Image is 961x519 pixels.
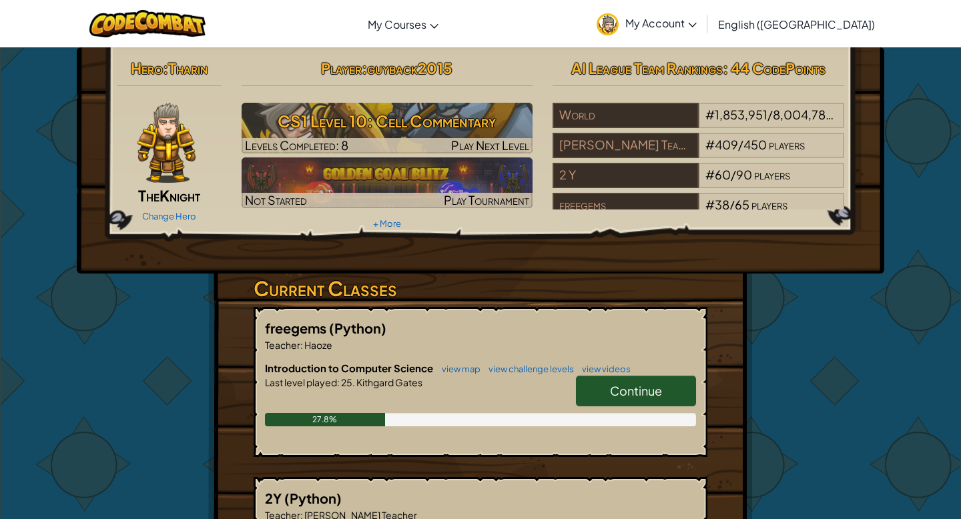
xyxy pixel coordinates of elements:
[731,167,736,182] span: /
[575,364,631,374] a: view videos
[553,175,844,191] a: 2 Y#60/90players
[736,167,752,182] span: 90
[168,59,208,77] span: Tharin
[137,103,196,183] img: knight-pose.png
[361,6,445,42] a: My Courses
[705,197,715,212] span: #
[705,137,715,152] span: #
[159,186,200,205] span: Knight
[723,59,826,77] span: : 44 CodePoints
[265,413,385,426] div: 27.8%
[769,137,805,152] span: players
[163,59,168,77] span: :
[767,107,773,122] span: /
[367,59,452,77] span: guyback2015
[738,137,743,152] span: /
[773,107,834,122] span: 8,004,789
[482,364,574,374] a: view challenge levels
[142,211,196,221] a: Change Hero
[265,362,435,374] span: Introduction to Computer Science
[597,13,619,35] img: avatar
[131,59,163,77] span: Hero
[553,133,698,158] div: [PERSON_NAME] Teacher
[303,339,332,351] span: Haoze
[368,17,426,31] span: My Courses
[362,59,367,77] span: :
[553,163,698,188] div: 2 Y
[705,107,715,122] span: #
[337,376,340,388] span: :
[245,137,348,153] span: Levels Completed: 8
[242,157,533,208] img: Golden Goal
[610,383,662,398] span: Continue
[715,107,767,122] span: 1,853,951
[553,103,698,128] div: World
[242,103,533,153] img: CS1 Level 10: Cell Commentary
[751,197,787,212] span: players
[300,339,303,351] span: :
[373,218,401,229] a: + More
[625,16,697,30] span: My Account
[553,193,698,218] div: freegems
[715,197,729,212] span: 38
[242,157,533,208] a: Not StartedPlay Tournament
[254,274,707,304] h3: Current Classes
[265,320,329,336] span: freegems
[729,197,735,212] span: /
[715,137,738,152] span: 409
[340,376,355,388] span: 25.
[735,197,749,212] span: 65
[329,320,386,336] span: (Python)
[715,167,731,182] span: 60
[590,3,703,45] a: My Account
[743,137,767,152] span: 450
[265,490,284,506] span: 2Y
[705,167,715,182] span: #
[321,59,362,77] span: Player
[284,490,342,506] span: (Python)
[718,17,875,31] span: English ([GEOGRAPHIC_DATA])
[89,10,206,37] img: CodeCombat logo
[245,192,307,207] span: Not Started
[553,205,844,221] a: freegems#38/65players
[242,106,533,136] h3: CS1 Level 10: Cell Commentary
[355,376,422,388] span: Kithgard Gates
[451,137,529,153] span: Play Next Level
[265,376,337,388] span: Last level played
[754,167,790,182] span: players
[242,103,533,153] a: Play Next Level
[435,364,480,374] a: view map
[265,339,300,351] span: Teacher
[138,186,159,205] span: The
[553,115,844,131] a: World#1,853,951/8,004,789players
[444,192,529,207] span: Play Tournament
[835,107,871,122] span: players
[553,145,844,161] a: [PERSON_NAME] Teacher#409/450players
[711,6,882,42] a: English ([GEOGRAPHIC_DATA])
[571,59,723,77] span: AI League Team Rankings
